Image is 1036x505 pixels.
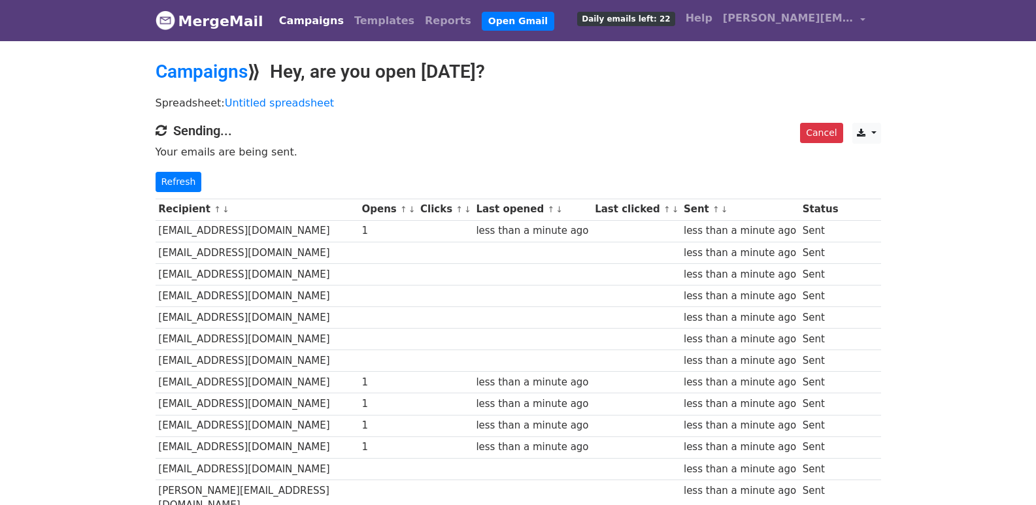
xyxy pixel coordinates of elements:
p: Your emails are being sent. [156,145,881,159]
th: Opens [359,199,418,220]
a: ↓ [556,204,563,214]
td: Sent [799,263,841,285]
div: less than a minute ago [684,418,796,433]
th: Last clicked [592,199,680,220]
div: 1 [361,223,414,238]
div: less than a minute ago [684,223,796,238]
td: [EMAIL_ADDRESS][DOMAIN_NAME] [156,436,359,458]
th: Status [799,199,841,220]
td: [EMAIL_ADDRESS][DOMAIN_NAME] [156,372,359,393]
img: MergeMail logo [156,10,175,30]
td: Sent [799,285,841,306]
th: Last opened [473,199,592,220]
a: Open Gmail [482,12,554,31]
div: less than a minute ago [684,289,796,304]
h2: ⟫ Hey, are you open [DATE]? [156,61,881,83]
td: [EMAIL_ADDRESS][DOMAIN_NAME] [156,415,359,436]
div: less than a minute ago [476,397,588,412]
div: less than a minute ago [476,223,588,238]
a: ↓ [721,204,728,214]
div: less than a minute ago [684,353,796,368]
td: [EMAIL_ADDRESS][DOMAIN_NAME] [156,220,359,242]
a: ↑ [400,204,407,214]
a: MergeMail [156,7,263,35]
td: [EMAIL_ADDRESS][DOMAIN_NAME] [156,307,359,329]
th: Recipient [156,199,359,220]
td: Sent [799,436,841,458]
a: ↓ [222,204,229,214]
div: less than a minute ago [684,462,796,477]
h4: Sending... [156,123,881,138]
td: Sent [799,242,841,263]
a: ↑ [214,204,221,214]
a: ↑ [456,204,463,214]
div: less than a minute ago [684,375,796,390]
div: less than a minute ago [684,397,796,412]
span: Daily emails left: 22 [577,12,675,26]
td: [EMAIL_ADDRESS][DOMAIN_NAME] [156,242,359,263]
td: [EMAIL_ADDRESS][DOMAIN_NAME] [156,329,359,350]
div: less than a minute ago [684,246,796,261]
th: Sent [680,199,799,220]
div: less than a minute ago [476,375,588,390]
a: ↑ [712,204,720,214]
td: Sent [799,458,841,480]
td: Sent [799,415,841,436]
div: 1 [361,440,414,455]
a: ↓ [464,204,471,214]
td: Sent [799,307,841,329]
a: ↑ [547,204,554,214]
a: Reports [420,8,476,34]
td: [EMAIL_ADDRESS][DOMAIN_NAME] [156,350,359,372]
td: Sent [799,220,841,242]
div: less than a minute ago [684,267,796,282]
td: [EMAIL_ADDRESS][DOMAIN_NAME] [156,393,359,415]
td: [EMAIL_ADDRESS][DOMAIN_NAME] [156,285,359,306]
td: Sent [799,329,841,350]
div: 1 [361,375,414,390]
th: Clicks [417,199,473,220]
p: Spreadsheet: [156,96,881,110]
div: 1 [361,397,414,412]
td: Sent [799,350,841,372]
td: Sent [799,372,841,393]
div: less than a minute ago [684,483,796,498]
td: [EMAIL_ADDRESS][DOMAIN_NAME] [156,458,359,480]
a: Refresh [156,172,202,192]
a: [PERSON_NAME][EMAIL_ADDRESS][DOMAIN_NAME] [718,5,871,36]
a: Daily emails left: 22 [572,5,680,31]
div: less than a minute ago [476,418,588,433]
td: [EMAIL_ADDRESS][DOMAIN_NAME] [156,263,359,285]
div: less than a minute ago [684,310,796,325]
a: Untitled spreadsheet [225,97,334,109]
a: ↓ [672,204,679,214]
a: Templates [349,8,420,34]
a: ↓ [409,204,416,214]
div: 1 [361,418,414,433]
div: less than a minute ago [684,332,796,347]
div: less than a minute ago [684,440,796,455]
div: less than a minute ago [476,440,588,455]
a: Cancel [800,123,843,143]
td: Sent [799,393,841,415]
a: ↑ [663,204,671,214]
a: Campaigns [156,61,248,82]
a: Help [680,5,718,31]
a: Campaigns [274,8,349,34]
span: [PERSON_NAME][EMAIL_ADDRESS][DOMAIN_NAME] [723,10,854,26]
